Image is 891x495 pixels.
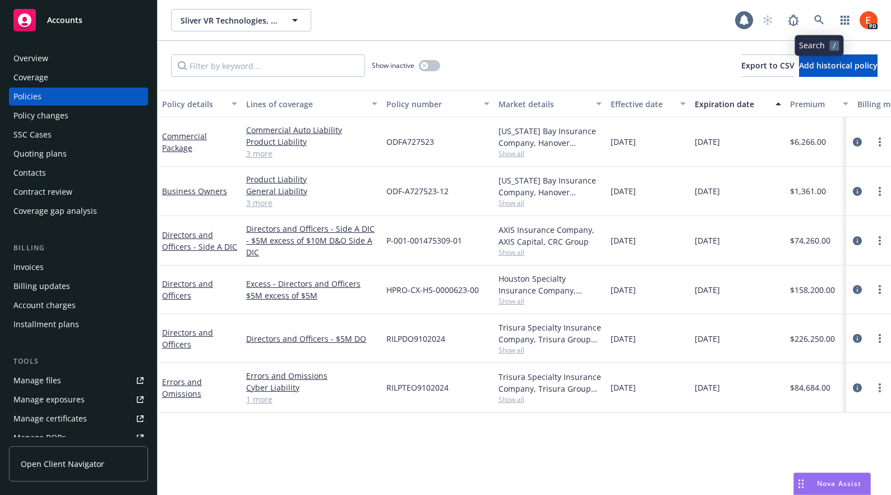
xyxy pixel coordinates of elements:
[498,345,602,355] span: Show all
[246,148,377,159] a: 3 more
[695,136,720,148] span: [DATE]
[9,315,148,333] a: Installment plans
[695,235,720,246] span: [DATE]
[246,124,377,136] a: Commercial Auto Liability
[246,197,377,209] a: 3 more
[13,410,87,428] div: Manage certificates
[873,283,887,296] a: more
[181,15,278,26] span: Sliver VR Technologies, Inc.
[246,173,377,185] a: Product Liability
[498,198,602,208] span: Show all
[242,90,382,117] button: Lines of coverage
[9,296,148,314] a: Account charges
[9,49,148,67] a: Overview
[873,135,887,149] a: more
[47,16,82,25] span: Accounts
[162,278,213,301] a: Directors and Officers
[790,333,835,345] span: $226,250.00
[13,68,48,86] div: Coverage
[171,9,311,31] button: Sliver VR Technologies, Inc.
[695,185,720,197] span: [DATE]
[246,393,377,405] a: 1 more
[860,11,878,29] img: photo
[13,145,67,163] div: Quoting plans
[9,429,148,447] a: Manage BORs
[695,98,769,110] div: Expiration date
[695,284,720,296] span: [DATE]
[246,136,377,148] a: Product Liability
[162,98,225,110] div: Policy details
[834,9,856,31] a: Switch app
[790,136,826,148] span: $6,266.00
[799,60,878,71] span: Add historical policy
[817,479,861,488] span: Nova Assist
[851,381,864,395] a: circleInformation
[690,90,786,117] button: Expiration date
[13,126,52,144] div: SSC Cases
[9,107,148,125] a: Policy changes
[386,136,434,148] span: ODFA727523
[9,68,148,86] a: Coverage
[171,54,365,77] input: Filter by keyword...
[741,54,795,77] button: Export to CSV
[13,183,72,201] div: Contract review
[611,284,636,296] span: [DATE]
[13,88,41,106] div: Policies
[799,54,878,77] button: Add historical policy
[246,223,377,258] a: Directors and Officers - Side A DIC - $5M excess of $10M D&O Side A DIC
[9,242,148,254] div: Billing
[498,224,602,247] div: AXIS Insurance Company, AXIS Capital, CRC Group
[13,296,76,314] div: Account charges
[9,391,148,409] a: Manage exposures
[611,235,636,246] span: [DATE]
[246,382,377,393] a: Cyber Liability
[246,333,377,345] a: Directors and Officers - $5M DO
[13,315,79,333] div: Installment plans
[498,273,602,296] div: Houston Specialty Insurance Company, Houston Specialty Insurance Company, CRC Group
[9,183,148,201] a: Contract review
[498,296,602,306] span: Show all
[873,234,887,247] a: more
[611,333,636,345] span: [DATE]
[9,258,148,276] a: Invoices
[494,90,606,117] button: Market details
[851,185,864,198] a: circleInformation
[9,126,148,144] a: SSC Cases
[498,149,602,158] span: Show all
[695,333,720,345] span: [DATE]
[498,371,602,395] div: Trisura Specialty Insurance Company, Trisura Group Ltd., CRC Group
[790,185,826,197] span: $1,361.00
[851,234,864,247] a: circleInformation
[498,247,602,257] span: Show all
[386,98,477,110] div: Policy number
[498,175,602,198] div: [US_STATE] Bay Insurance Company, Hanover Insurance Group
[13,258,44,276] div: Invoices
[162,377,202,399] a: Errors and Omissions
[13,49,48,67] div: Overview
[13,391,85,409] div: Manage exposures
[851,332,864,345] a: circleInformation
[9,277,148,295] a: Billing updates
[9,88,148,106] a: Policies
[13,372,61,389] div: Manage files
[21,458,104,470] span: Open Client Navigator
[611,185,636,197] span: [DATE]
[808,9,830,31] a: Search
[372,61,414,70] span: Show inactive
[13,164,46,182] div: Contacts
[873,185,887,198] a: more
[756,9,779,31] a: Start snowing
[498,395,602,404] span: Show all
[246,370,377,382] a: Errors and Omissions
[13,277,70,295] div: Billing updates
[851,135,864,149] a: circleInformation
[851,283,864,296] a: circleInformation
[162,230,237,252] a: Directors and Officers - Side A DIC
[382,90,494,117] button: Policy number
[386,382,449,393] span: RILPTEO9102024
[794,473,808,494] div: Drag to move
[246,278,377,301] a: Excess - Directors and Officers $5M excess of $5M
[782,9,805,31] a: Report a Bug
[873,332,887,345] a: more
